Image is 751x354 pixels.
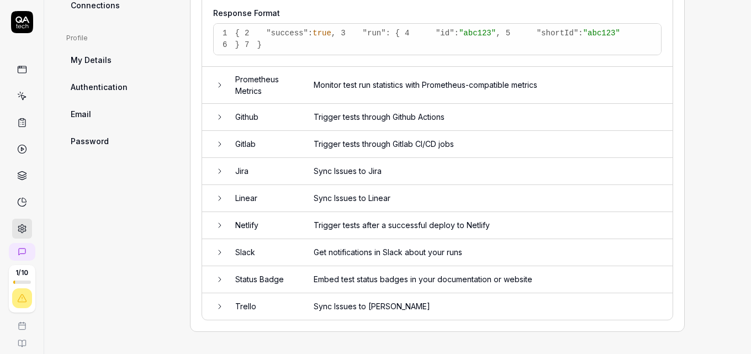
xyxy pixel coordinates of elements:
td: Status Badge [224,266,303,293]
td: Netlify [224,212,303,239]
td: Sync Issues to Jira [303,158,673,185]
span: 1 / 10 [15,270,28,276]
span: Password [71,135,109,147]
span: My Details [71,54,112,66]
div: Profile [66,33,172,43]
span: "abc123" [459,29,496,38]
td: Embed test status badges in your documentation or website [303,266,673,293]
span: : { [386,29,400,38]
p: Response Format [213,7,662,19]
span: 5 [501,28,519,39]
span: , [331,29,336,38]
td: Prometheus Metrics [224,67,303,104]
td: Jira [224,158,303,185]
td: Gitlab [224,131,303,158]
td: Github [224,104,303,131]
span: "shortId" [537,29,579,38]
a: Password [66,131,172,151]
td: Trigger tests after a successful deploy to Netlify [303,212,673,239]
span: { [235,29,240,38]
span: Authentication [71,81,128,93]
td: Linear [224,185,303,212]
a: Authentication [66,77,172,97]
span: 7 [240,39,257,51]
span: 2 [240,28,257,39]
td: Trigger tests through Gitlab CI/CD jobs [303,131,673,158]
td: Trello [224,293,303,320]
span: 4 [400,28,417,39]
td: Trigger tests through Github Actions [303,104,673,131]
td: Sync Issues to [PERSON_NAME] [303,293,673,320]
td: Sync Issues to Linear [303,185,673,212]
span: 3 [336,28,353,39]
a: My Details [66,50,172,70]
span: : [578,29,583,38]
code: } } [218,29,620,49]
td: Get notifications in Slack about your runs [303,239,673,266]
span: : [308,29,313,38]
span: Email [71,108,91,120]
span: : [454,29,459,38]
span: "abc123" [583,29,620,38]
span: 6 [218,39,235,51]
span: true [313,29,331,38]
a: Documentation [4,330,39,348]
span: , [496,29,500,38]
span: "id" [436,29,454,38]
span: "run" [363,29,386,38]
span: 1 [218,28,235,39]
a: New conversation [9,243,35,261]
a: Email [66,104,172,124]
td: Monitor test run statistics with Prometheus-compatible metrics [303,67,673,104]
a: Book a call with us [4,313,39,330]
span: "success" [266,29,308,38]
td: Slack [224,239,303,266]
